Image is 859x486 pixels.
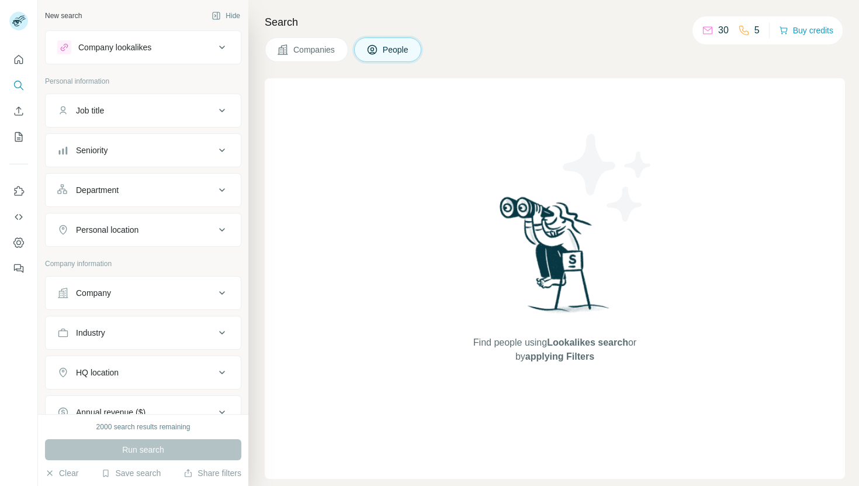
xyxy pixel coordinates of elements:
div: Job title [76,105,104,116]
button: Department [46,176,241,204]
button: Job title [46,96,241,125]
div: Seniority [76,144,108,156]
div: Department [76,184,119,196]
button: Industry [46,319,241,347]
div: HQ location [76,367,119,378]
button: HQ location [46,359,241,387]
button: Company [46,279,241,307]
span: applying Filters [525,351,594,361]
button: Quick start [9,49,28,70]
button: Share filters [183,467,241,479]
span: Find people using or by [461,336,648,364]
button: Dashboard [9,232,28,253]
button: Use Surfe API [9,206,28,228]
span: Lookalikes search [547,337,628,347]
button: Enrich CSV [9,101,28,122]
button: Seniority [46,136,241,164]
span: People [383,44,410,56]
button: Feedback [9,258,28,279]
button: My lists [9,126,28,147]
img: Surfe Illustration - Woman searching with binoculars [494,194,616,324]
p: Company information [45,258,241,269]
div: Annual revenue ($) [76,406,146,418]
button: Personal location [46,216,241,244]
p: 30 [718,23,729,37]
div: Company [76,287,111,299]
div: 2000 search results remaining [96,422,190,432]
button: Company lookalikes [46,33,241,61]
div: Industry [76,327,105,339]
h4: Search [265,14,845,30]
div: Personal location [76,224,138,236]
p: 5 [754,23,760,37]
p: Personal information [45,76,241,87]
span: Companies [293,44,336,56]
button: Clear [45,467,78,479]
button: Use Surfe on LinkedIn [9,181,28,202]
button: Hide [203,7,248,25]
button: Search [9,75,28,96]
button: Annual revenue ($) [46,398,241,426]
div: New search [45,11,82,21]
button: Buy credits [779,22,833,39]
button: Save search [101,467,161,479]
div: Company lookalikes [78,42,151,53]
img: Surfe Illustration - Stars [555,125,660,230]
